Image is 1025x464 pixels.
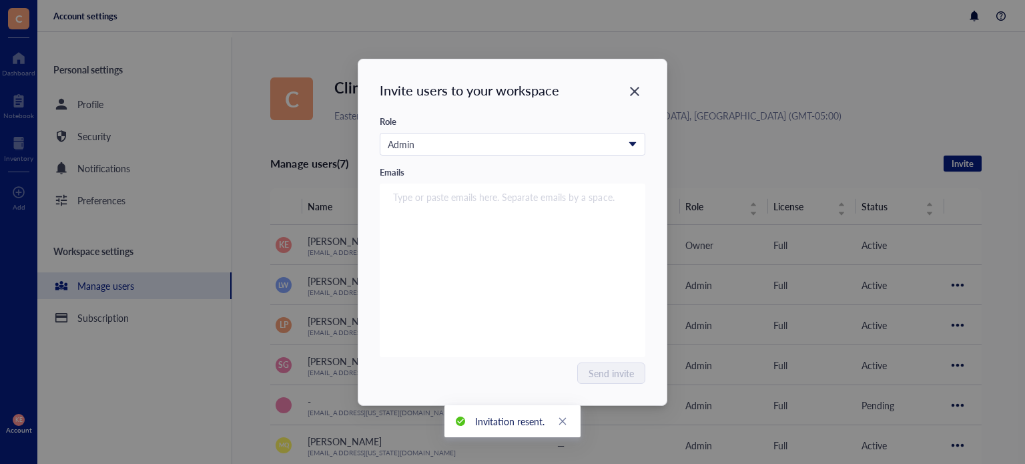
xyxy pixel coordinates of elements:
div: Admin [388,137,623,152]
div: Invite users to your workspace [380,81,559,99]
span: Close [624,83,645,99]
a: Close [555,414,570,429]
button: Close [624,81,645,102]
div: Invitation resent. [475,414,545,429]
div: Emails [380,166,404,178]
span: close [558,417,567,426]
div: Role [380,115,396,128]
button: Send invite [577,363,645,384]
